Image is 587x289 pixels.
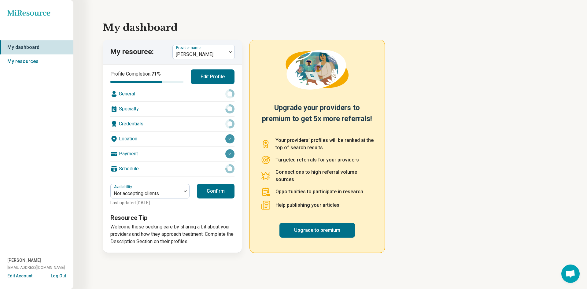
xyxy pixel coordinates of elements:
[7,265,65,270] span: [EMAIL_ADDRESS][DOMAIN_NAME]
[114,185,133,189] label: Availability
[110,223,234,245] p: Welcome those seeking care by sharing a bit about your providers and how they approach treatment....
[197,184,234,198] button: Confirm
[110,161,234,176] div: Schedule
[151,71,161,77] span: 71 %
[110,146,234,161] div: Payment
[261,102,374,129] h2: Upgrade your providers to premium to get 5x more referrals!
[191,69,234,84] button: Edit Profile
[51,273,66,278] button: Log Out
[110,102,234,116] div: Specialty
[279,223,355,238] a: Upgrade to premium
[561,265,580,283] div: Open chat
[275,156,359,164] p: Targeted referrals for your providers
[110,87,234,101] div: General
[7,257,41,264] span: [PERSON_NAME]
[176,46,202,50] label: Provider name
[7,273,32,279] button: Edit Account
[275,169,374,183] p: Connections to high referral volume sources
[275,202,339,209] p: Help publishing your articles
[110,47,154,57] p: My resource:
[110,132,234,146] div: Location
[103,20,558,35] h1: My dashboard
[110,70,183,83] div: Profile Completion:
[110,200,190,206] p: Last updated: [DATE]
[275,188,363,195] p: Opportunities to participate in research
[110,117,234,131] div: Credentials
[275,137,374,151] p: Your providers’ profiles will be ranked at the top of search results
[110,213,234,222] h3: Resource Tip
